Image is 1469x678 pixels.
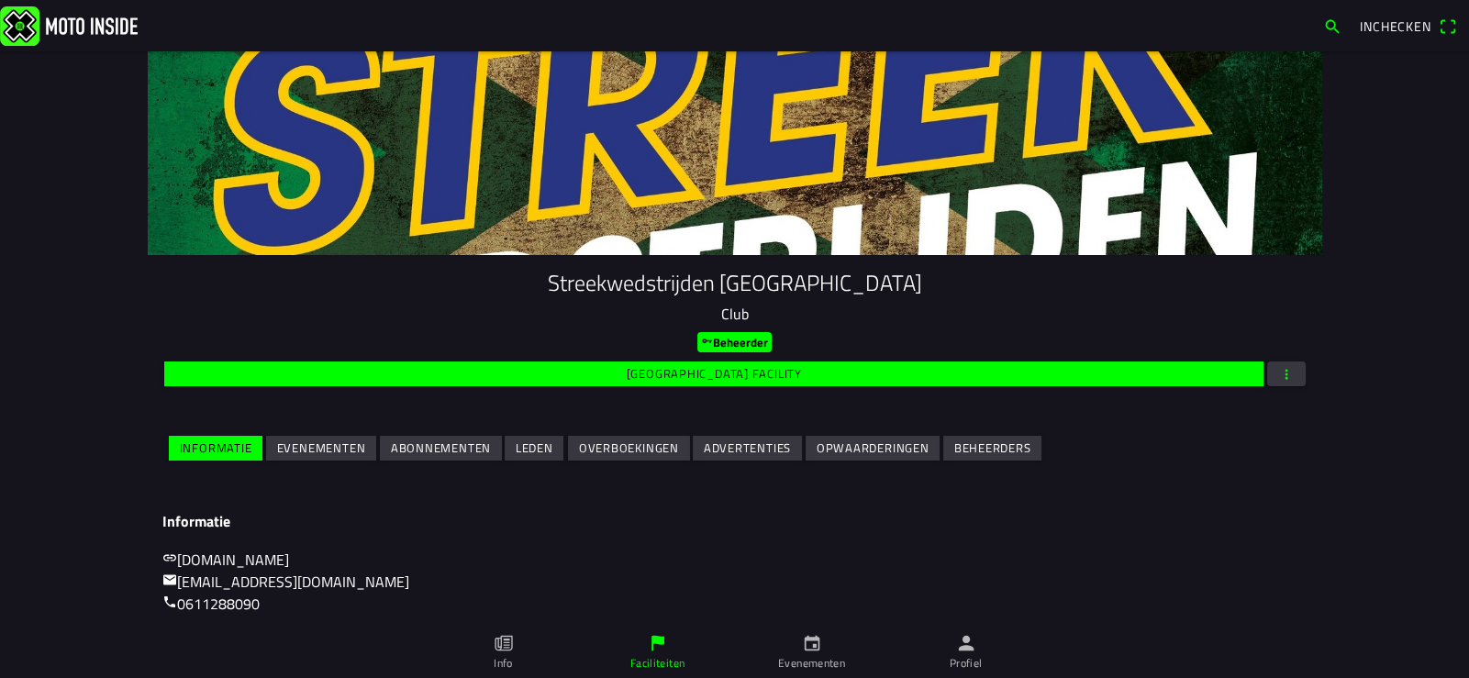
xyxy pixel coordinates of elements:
h3: Informatie [162,513,1308,530]
p: Club [162,303,1308,325]
a: Incheckenqr scanner [1351,10,1465,41]
ion-icon: key [701,335,713,347]
ion-button: Opwaarderingen [806,436,940,461]
ion-button: Evenementen [266,436,376,461]
ion-button: Overboekingen [568,436,690,461]
ion-badge: Beheerder [697,332,772,352]
span: Inchecken [1360,17,1431,36]
ion-icon: calendar [802,633,822,653]
ion-icon: mail [162,572,177,587]
h1: Streekwedstrijden [GEOGRAPHIC_DATA] [162,270,1308,296]
ion-label: Info [494,655,512,672]
ion-button: Beheerders [943,436,1041,461]
ion-icon: link [162,550,177,565]
ion-button: Leden [505,436,563,461]
ion-icon: call [162,595,177,609]
ion-icon: flag [648,633,668,653]
ion-icon: person [956,633,976,653]
ion-label: Profiel [950,655,983,672]
ion-button: [GEOGRAPHIC_DATA] facility [164,361,1263,386]
ion-label: Evenementen [778,655,845,672]
ion-icon: paper [494,633,514,653]
a: call0611288090 [162,593,260,615]
a: link[DOMAIN_NAME] [162,549,289,571]
ion-button: Advertenties [693,436,802,461]
ion-label: Faciliteiten [630,655,684,672]
ion-button: Abonnementen [380,436,502,461]
a: search [1314,10,1351,41]
a: mail[EMAIL_ADDRESS][DOMAIN_NAME] [162,571,409,593]
ion-button: Informatie [169,436,262,461]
